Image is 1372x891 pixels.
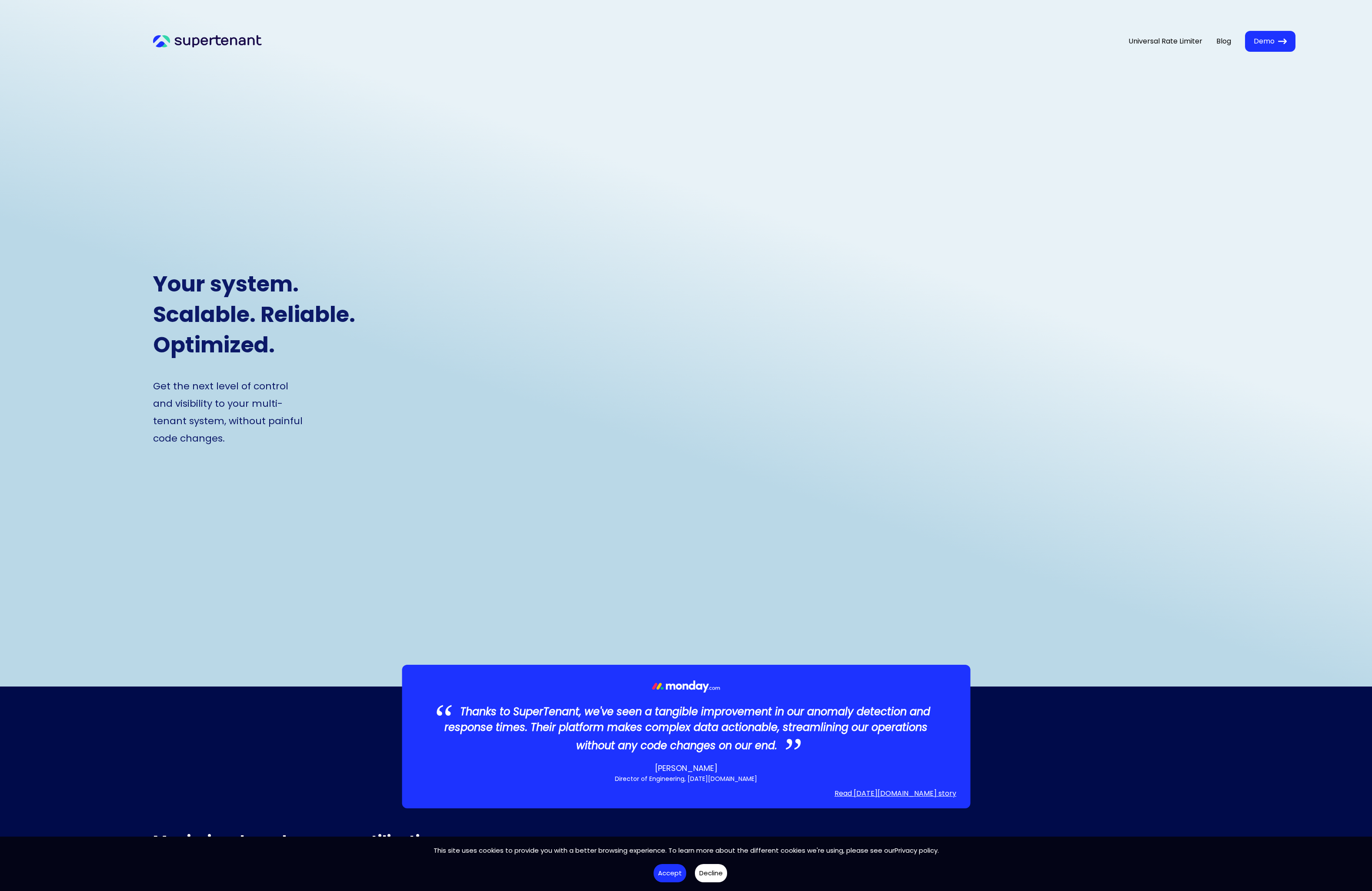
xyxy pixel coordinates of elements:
[153,830,457,875] p: Maximize shared resource utilization, at any scale and in real-time
[1254,36,1275,47] span: Demo
[1245,31,1295,52] button: Demo
[895,846,938,855] a: Privacy policy
[835,788,956,799] a: Read [DATE][DOMAIN_NAME] story
[402,701,970,754] h3: Thanks to SuperTenant, we've seen a tangible improvement in our anomaly detection and response ti...
[153,269,375,360] h2: Your system. Scalable. Reliable. Optimized.
[153,378,305,447] p: Get the next level of control and visibility to your multi-tenant system, without painful code ch...
[402,762,970,774] span: [PERSON_NAME]
[654,864,686,883] button: Accept
[695,864,727,883] button: Decline
[425,837,948,864] span: This site uses cookies to provide you with a better browsing experience. To learn more about the ...
[652,675,720,693] img: monday-logo-white.a85c835f.png
[1216,36,1231,46] a: Blog
[1128,36,1202,47] a: Universal Rate Limiter
[402,774,970,783] span: Director of Engineering, [DATE][DOMAIN_NAME]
